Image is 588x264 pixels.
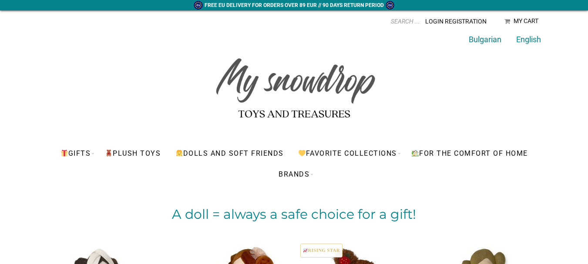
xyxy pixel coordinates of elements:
[54,143,97,164] a: Gifts
[212,43,377,125] img: My snowdrop
[168,143,290,164] a: Dolls and soft friends
[514,17,538,24] div: My Cart
[176,150,183,157] img: 👧
[105,150,112,157] img: 🧸
[504,18,538,24] a: My Cart
[98,143,167,164] a: PLUSH TOYS
[384,1,395,10] img: eu.png
[412,150,419,157] img: 🏡
[194,1,205,10] img: eu.png
[292,143,403,164] a: Favorite Collections
[425,18,487,25] a: Login Registration
[355,15,420,28] input: SEARCH ...
[272,164,316,184] a: BRANDS
[299,150,306,157] img: 💛
[469,35,501,44] a: Bulgarian
[61,150,68,157] img: 🎁
[48,208,540,221] h2: A doll = always a safe choice for a gift!
[516,35,541,44] a: English
[405,143,534,164] a: For the comfort of home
